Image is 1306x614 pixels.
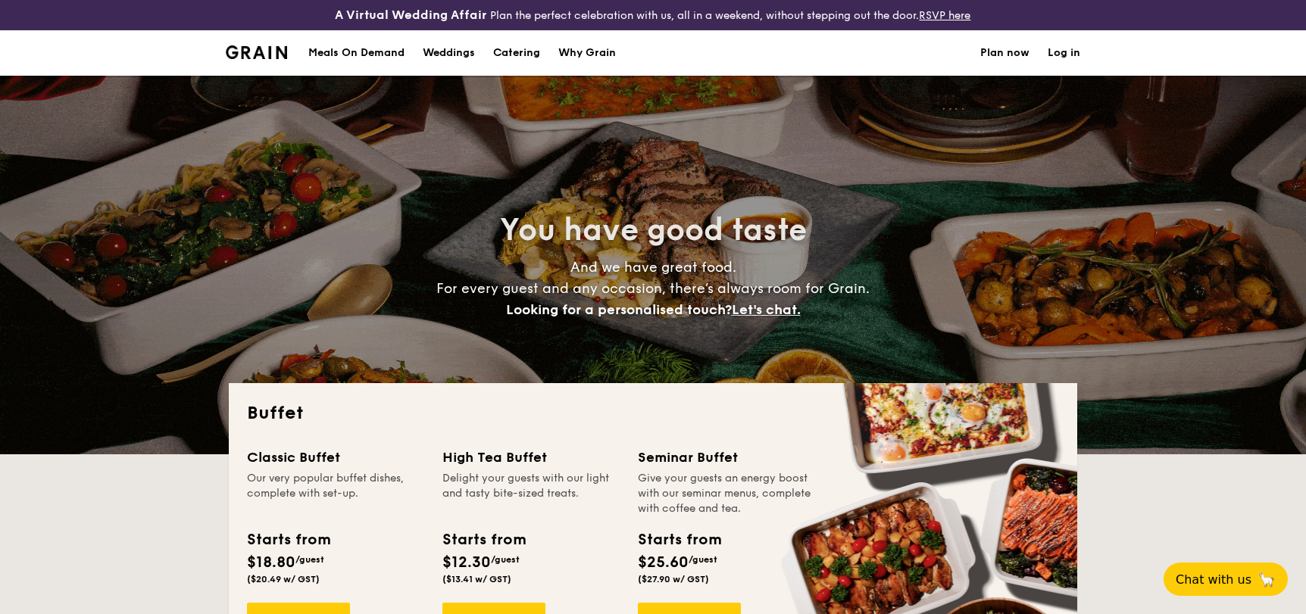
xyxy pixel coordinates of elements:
a: Meals On Demand [299,30,414,76]
span: ($13.41 w/ GST) [442,574,511,584]
span: ($20.49 w/ GST) [247,574,320,584]
span: Chat with us [1176,572,1251,587]
div: Why Grain [558,30,616,76]
a: Logotype [226,45,287,59]
a: Weddings [414,30,484,76]
div: Plan the perfect celebration with us, all in a weekend, without stepping out the door. [217,6,1088,24]
div: Seminar Buffet [638,447,815,468]
span: 🦙 [1258,571,1276,588]
img: Grain [226,45,287,59]
div: Classic Buffet [247,447,424,468]
div: Starts from [442,528,525,551]
button: Chat with us🦙 [1164,563,1288,596]
a: Plan now [980,30,1029,76]
span: And we have great food. For every guest and any occasion, there’s always room for Grain. [436,259,870,318]
a: RSVP here [919,9,970,22]
h1: Catering [493,30,540,76]
div: High Tea Buffet [442,447,620,468]
div: Starts from [247,528,330,551]
a: Why Grain [549,30,625,76]
div: Starts from [638,528,720,551]
span: /guest [491,554,520,565]
h4: A Virtual Wedding Affair [335,6,487,24]
span: Let's chat. [732,301,801,318]
span: ($27.90 w/ GST) [638,574,709,584]
span: Looking for a personalised touch? [506,301,732,318]
a: Log in [1048,30,1080,76]
a: Catering [484,30,549,76]
span: /guest [295,554,324,565]
div: Weddings [423,30,475,76]
div: Delight your guests with our light and tasty bite-sized treats. [442,471,620,516]
div: Meals On Demand [308,30,405,76]
span: You have good taste [500,212,807,248]
span: $18.80 [247,553,295,572]
span: $25.60 [638,553,689,572]
div: Our very popular buffet dishes, complete with set-up. [247,471,424,516]
h2: Buffet [247,401,1059,425]
span: /guest [689,554,717,565]
div: Give your guests an energy boost with our seminar menus, complete with coffee and tea. [638,471,815,516]
span: $12.30 [442,553,491,572]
